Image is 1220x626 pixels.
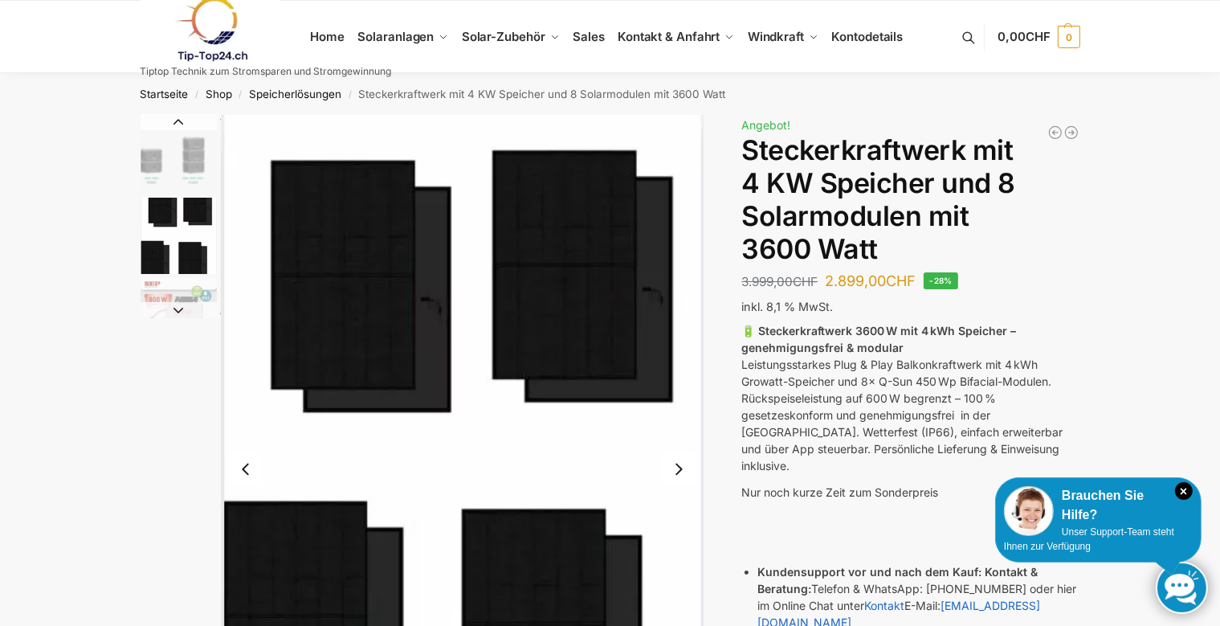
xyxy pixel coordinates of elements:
[825,1,909,73] a: Kontodetails
[141,278,217,354] img: Nep800
[341,88,358,101] span: /
[832,29,904,44] span: Kontodetails
[1004,526,1174,552] span: Unser Support-Team steht Ihnen zur Verfügung
[141,67,392,76] p: Tiptop Technik zum Stromsparen und Stromgewinnung
[141,114,217,130] button: Previous slide
[351,1,455,73] a: Solaranlagen
[741,324,1016,354] strong: 🔋 Steckerkraftwerk 3600 W mit 4 kWh Speicher – genehmigungsfrei & modular
[112,73,1108,115] nav: Breadcrumb
[741,274,818,289] bdi: 3.999,00
[1063,125,1079,141] a: Balkonkraftwerk 1780 Watt mit 4 KWh Zendure Batteriespeicher Notstrom fähig
[611,1,741,73] a: Kontakt & Anfahrt
[1004,486,1054,536] img: Customer service
[757,565,1038,595] strong: Kontakt & Beratung:
[232,88,249,101] span: /
[137,276,217,356] li: 3 / 9
[358,29,435,44] span: Solaranlagen
[618,29,720,44] span: Kontakt & Anfahrt
[741,1,826,73] a: Windkraft
[741,322,1079,474] p: Leistungsstarkes Plug & Play Balkonkraftwerk mit 4 kWh Growatt-Speicher und 8× Q-Sun 450 Wp Bifac...
[741,118,790,132] span: Angebot!
[1047,125,1063,141] a: Balkonkraftwerk 890 Watt Solarmodulleistung mit 1kW/h Zendure Speicher
[998,29,1050,44] span: 0,00
[793,274,818,289] span: CHF
[662,452,696,486] button: Next slide
[137,195,217,276] li: 2 / 9
[741,134,1079,265] h1: Steckerkraftwerk mit 4 KW Speicher und 8 Solarmodulen mit 3600 Watt
[141,302,217,318] button: Next slide
[206,88,232,100] a: Shop
[229,452,263,486] button: Previous slide
[924,272,958,289] span: -28%
[189,88,206,101] span: /
[1175,482,1193,500] i: Schließen
[998,13,1079,61] a: 0,00CHF 0
[864,599,904,612] a: Kontakt
[757,565,981,579] strong: Kundensupport vor und nach dem Kauf:
[462,29,545,44] span: Solar-Zubehör
[573,29,605,44] span: Sales
[141,88,189,100] a: Startseite
[141,198,217,274] img: 6 Module bificiaL
[741,484,1079,501] p: Nur noch kurze Zeit zum Sonderpreis
[249,88,341,100] a: Speicherlösungen
[1058,26,1080,48] span: 0
[566,1,611,73] a: Sales
[137,115,217,195] li: 1 / 9
[741,300,833,313] span: inkl. 8,1 % MwSt.
[141,115,217,194] img: Growatt-NOAH-2000-flexible-erweiterung
[825,272,916,289] bdi: 2.899,00
[455,1,566,73] a: Solar-Zubehör
[748,29,804,44] span: Windkraft
[1004,486,1193,525] div: Brauchen Sie Hilfe?
[1026,29,1051,44] span: CHF
[886,272,916,289] span: CHF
